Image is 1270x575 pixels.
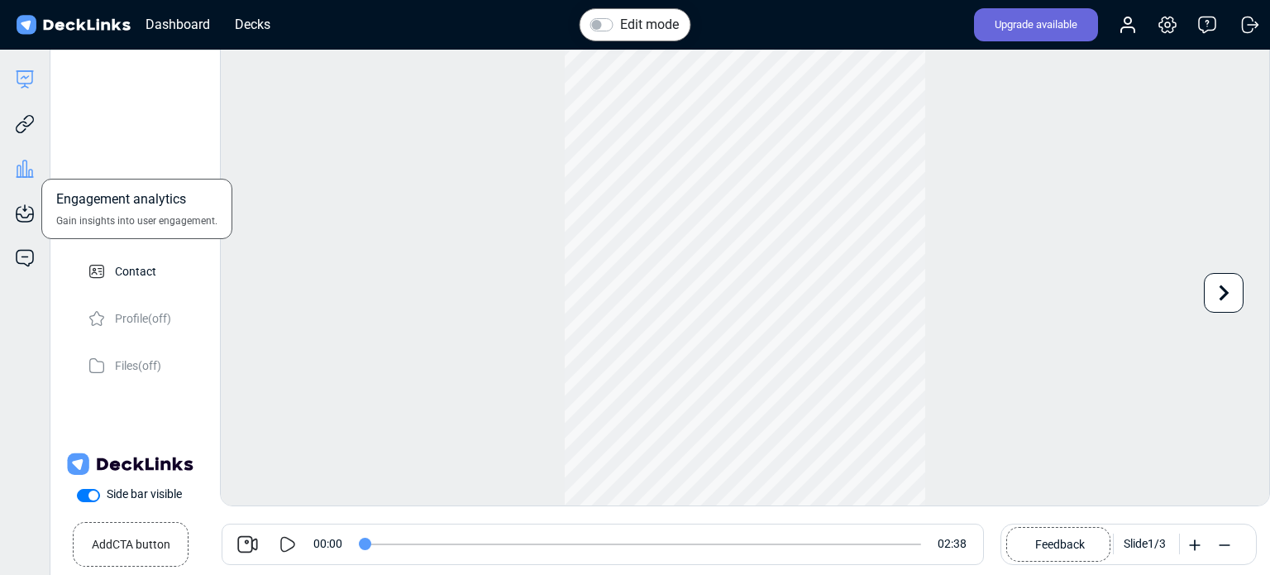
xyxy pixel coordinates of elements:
div: Dashboard [137,14,218,35]
p: Files (off) [115,354,161,375]
img: DeckLinks [64,449,196,479]
label: Side bar visible [107,486,182,503]
span: Gain insights into user engagement. [56,213,217,228]
span: 02:38 [938,535,967,553]
small: Add CTA button [92,529,170,553]
span: Engagement analytics [56,189,186,213]
div: Decks [227,14,279,35]
span: 00:00 [313,535,342,553]
p: Feedback [1035,529,1085,553]
p: Profile (off) [115,307,171,328]
label: Edit mode [620,15,679,35]
p: Contact [115,260,156,280]
div: Slide 1 / 3 [1124,535,1166,553]
div: Upgrade available [974,8,1098,41]
img: DeckLinks [13,13,133,37]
